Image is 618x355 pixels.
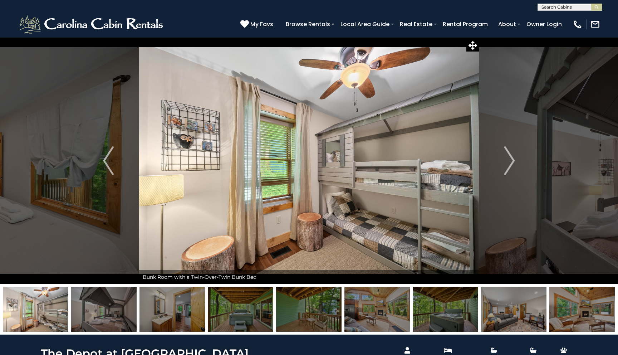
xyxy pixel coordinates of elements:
img: phone-regular-white.png [573,19,583,29]
a: Real Estate [396,18,436,30]
img: arrow [103,146,114,175]
img: 168739909 [139,287,205,332]
a: Browse Rentals [282,18,334,30]
img: 168739905 [71,287,137,332]
img: 168739889 [549,287,615,332]
a: Local Area Guide [337,18,393,30]
span: My Favs [250,20,273,29]
img: 168739904 [3,287,68,332]
button: Next [479,37,540,284]
a: My Favs [240,20,275,29]
a: About [495,18,520,30]
img: mail-regular-white.png [590,19,600,29]
img: White-1-2.png [18,14,166,35]
button: Previous [78,37,139,284]
div: Bunk Room with a Twin-Over-Twin Bunk Bed [139,270,479,284]
img: 168739917 [276,287,342,332]
img: 168739907 [481,287,546,332]
img: 168739915 [413,287,478,332]
a: Owner Login [523,18,565,30]
a: Rental Program [439,18,491,30]
img: arrow [504,146,515,175]
img: 168739916 [208,287,273,332]
img: 168739887 [344,287,410,332]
